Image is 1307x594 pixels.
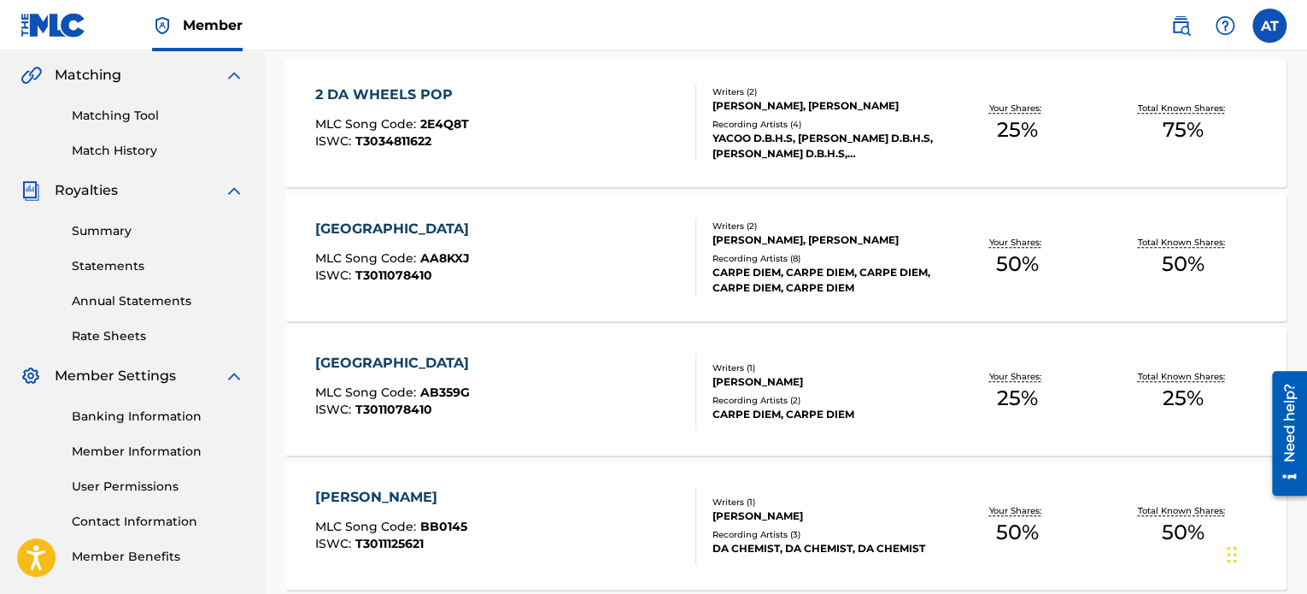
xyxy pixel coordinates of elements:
div: [PERSON_NAME], [PERSON_NAME] [712,98,934,114]
p: Your Shares: [988,504,1045,517]
span: MLC Song Code : [315,385,420,400]
img: expand [224,180,244,201]
p: Your Shares: [988,370,1045,383]
img: help [1215,15,1235,36]
a: [GEOGRAPHIC_DATA]MLC Song Code:AA8KXJISWC:T3011078410Writers (2)[PERSON_NAME], [PERSON_NAME]Recor... [285,193,1286,321]
p: Total Known Shares: [1138,370,1229,383]
p: Total Known Shares: [1138,236,1229,249]
a: Public Search [1163,9,1198,43]
div: [GEOGRAPHIC_DATA] [315,219,478,239]
a: User Permissions [72,478,244,496]
div: [PERSON_NAME] [712,509,934,524]
div: Recording Artists ( 8 ) [712,252,934,265]
a: Statements [72,257,244,275]
img: expand [224,65,244,85]
div: Writers ( 2 ) [712,85,934,98]
a: Matching Tool [72,107,244,125]
span: 25 % [1163,383,1204,414]
span: T3034811622 [355,133,431,149]
a: [GEOGRAPHIC_DATA]MLC Song Code:AB359GISWC:T3011078410Writers (1)[PERSON_NAME]Recording Artists (2... [285,327,1286,456]
span: 50 % [995,249,1038,279]
div: [PERSON_NAME], [PERSON_NAME] [712,232,934,248]
span: 75 % [1163,115,1204,145]
span: T3011078410 [355,268,432,283]
img: Member Settings [21,366,41,386]
div: 2 DA WHEELS POP [315,85,469,105]
span: MLC Song Code : [315,116,420,132]
p: Your Shares: [988,102,1045,115]
span: Member Settings [55,366,176,386]
img: Royalties [21,180,41,201]
div: CARPE DIEM, CARPE DIEM, CARPE DIEM, CARPE DIEM, CARPE DIEM [712,265,934,296]
span: MLC Song Code : [315,519,420,534]
div: User Menu [1252,9,1286,43]
a: Rate Sheets [72,327,244,345]
a: Member Information [72,443,244,461]
span: Member [183,15,243,35]
p: Total Known Shares: [1138,102,1229,115]
img: expand [224,366,244,386]
span: ISWC : [315,268,355,283]
span: AA8KXJ [420,250,470,266]
span: 50 % [995,517,1038,548]
img: Top Rightsholder [152,15,173,36]
div: Recording Artists ( 2 ) [712,394,934,407]
a: Banking Information [72,408,244,426]
div: Drag [1227,529,1237,580]
p: Total Known Shares: [1138,504,1229,517]
div: [PERSON_NAME] [712,374,934,390]
div: Help [1208,9,1242,43]
span: MLC Song Code : [315,250,420,266]
span: ISWC : [315,133,355,149]
div: [PERSON_NAME] [315,487,467,508]
div: Recording Artists ( 3 ) [712,528,934,541]
span: ISWC : [315,536,355,551]
span: BB0145 [420,519,467,534]
span: T3011125621 [355,536,424,551]
a: Member Benefits [72,548,244,566]
iframe: Chat Widget [1222,512,1307,594]
span: 25 % [996,115,1037,145]
span: AB359G [420,385,470,400]
a: 2 DA WHEELS POPMLC Song Code:2E4Q8TISWC:T3034811622Writers (2)[PERSON_NAME], [PERSON_NAME]Recordi... [285,59,1286,187]
div: Recording Artists ( 4 ) [712,118,934,131]
div: Writers ( 1 ) [712,496,934,509]
img: MLC Logo [21,13,86,38]
span: Royalties [55,180,118,201]
div: YACOO D.B.H.S, [PERSON_NAME] D.B.H.S, [PERSON_NAME] D.B.H.S, [PERSON_NAME] D.B.H.S [712,131,934,162]
span: 25 % [996,383,1037,414]
span: 50 % [1162,249,1204,279]
div: DA CHEMIST, DA CHEMIST, DA CHEMIST [712,541,934,556]
img: search [1170,15,1191,36]
span: T3011078410 [355,402,432,417]
div: [GEOGRAPHIC_DATA] [315,353,478,373]
div: CARPE DIEM, CARPE DIEM [712,407,934,422]
span: 2E4Q8T [420,116,469,132]
span: 50 % [1162,517,1204,548]
a: Match History [72,142,244,160]
a: Summary [72,222,244,240]
iframe: Resource Center [1259,365,1307,503]
div: Writers ( 2 ) [712,220,934,232]
img: Matching [21,65,42,85]
p: Your Shares: [988,236,1045,249]
a: [PERSON_NAME]MLC Song Code:BB0145ISWC:T3011125621Writers (1)[PERSON_NAME]Recording Artists (3)DA ... [285,462,1286,590]
span: ISWC : [315,402,355,417]
div: Writers ( 1 ) [712,362,934,374]
a: Annual Statements [72,292,244,310]
span: Matching [55,65,121,85]
a: Contact Information [72,513,244,531]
